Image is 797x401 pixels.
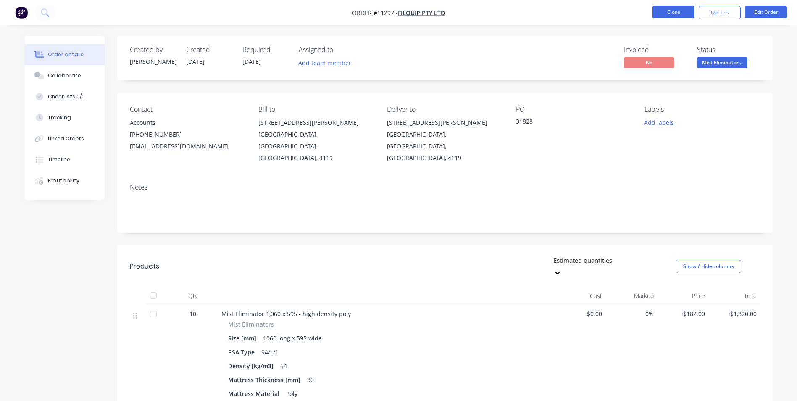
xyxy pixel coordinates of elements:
[130,117,245,152] div: Accounts[PHONE_NUMBER][EMAIL_ADDRESS][DOMAIN_NAME]
[25,44,105,65] button: Order details
[516,117,621,129] div: 31828
[228,360,277,372] div: Density [kg/m3]
[745,6,787,18] button: Edit Order
[25,149,105,170] button: Timeline
[130,183,760,191] div: Notes
[609,309,654,318] span: 0%
[294,57,355,69] button: Add team member
[644,106,760,113] div: Labels
[130,261,159,272] div: Products
[697,57,747,70] button: Mist Eliminator...
[130,57,176,66] div: [PERSON_NAME]
[130,117,245,129] div: Accounts
[299,57,356,69] button: Add team member
[130,129,245,140] div: [PHONE_NUMBER]
[398,9,445,17] a: Filquip Pty Ltd
[260,332,325,344] div: 1060 long x 595 wide
[48,114,71,121] div: Tracking
[25,128,105,149] button: Linked Orders
[48,51,84,58] div: Order details
[516,106,631,113] div: PO
[130,106,245,113] div: Contact
[624,46,687,54] div: Invoiced
[168,288,218,304] div: Qty
[258,129,374,164] div: [GEOGRAPHIC_DATA], [GEOGRAPHIC_DATA], [GEOGRAPHIC_DATA], 4119
[48,177,79,185] div: Profitability
[258,346,282,358] div: 94/L/1
[258,117,374,164] div: [STREET_ADDRESS][PERSON_NAME][GEOGRAPHIC_DATA], [GEOGRAPHIC_DATA], [GEOGRAPHIC_DATA], 4119
[228,332,260,344] div: Size [mm]
[708,288,760,304] div: Total
[15,6,28,19] img: Factory
[554,288,606,304] div: Cost
[228,320,274,329] span: Mist Eliminators
[48,93,85,100] div: Checklists 0/0
[657,288,709,304] div: Price
[387,129,502,164] div: [GEOGRAPHIC_DATA], [GEOGRAPHIC_DATA], [GEOGRAPHIC_DATA], 4119
[25,65,105,86] button: Collaborate
[387,117,502,164] div: [STREET_ADDRESS][PERSON_NAME][GEOGRAPHIC_DATA], [GEOGRAPHIC_DATA], [GEOGRAPHIC_DATA], 4119
[25,107,105,128] button: Tracking
[186,58,205,66] span: [DATE]
[221,310,351,318] span: Mist Eliminator 1,060 x 595 - high density poly
[699,6,741,19] button: Options
[189,309,196,318] span: 10
[624,57,674,68] span: No
[130,140,245,152] div: [EMAIL_ADDRESS][DOMAIN_NAME]
[697,46,760,54] div: Status
[676,260,741,273] button: Show / Hide columns
[277,360,290,372] div: 64
[697,57,747,68] span: Mist Eliminator...
[283,388,301,400] div: Poly
[352,9,398,17] span: Order #11297 -
[48,72,81,79] div: Collaborate
[130,46,176,54] div: Created by
[228,374,304,386] div: Mattress Thickness [mm]
[387,106,502,113] div: Deliver to
[652,6,694,18] button: Close
[304,374,317,386] div: 30
[258,117,374,129] div: [STREET_ADDRESS][PERSON_NAME]
[558,309,602,318] span: $0.00
[48,156,70,164] div: Timeline
[605,288,657,304] div: Markup
[242,58,261,66] span: [DATE]
[25,86,105,107] button: Checklists 0/0
[712,309,757,318] span: $1,820.00
[258,106,374,113] div: Bill to
[660,309,705,318] span: $182.00
[242,46,289,54] div: Required
[640,117,679,128] button: Add labels
[25,170,105,191] button: Profitability
[228,388,283,400] div: Mattress Material
[299,46,383,54] div: Assigned to
[48,135,84,142] div: Linked Orders
[387,117,502,129] div: [STREET_ADDRESS][PERSON_NAME]
[228,346,258,358] div: PSA Type
[186,46,232,54] div: Created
